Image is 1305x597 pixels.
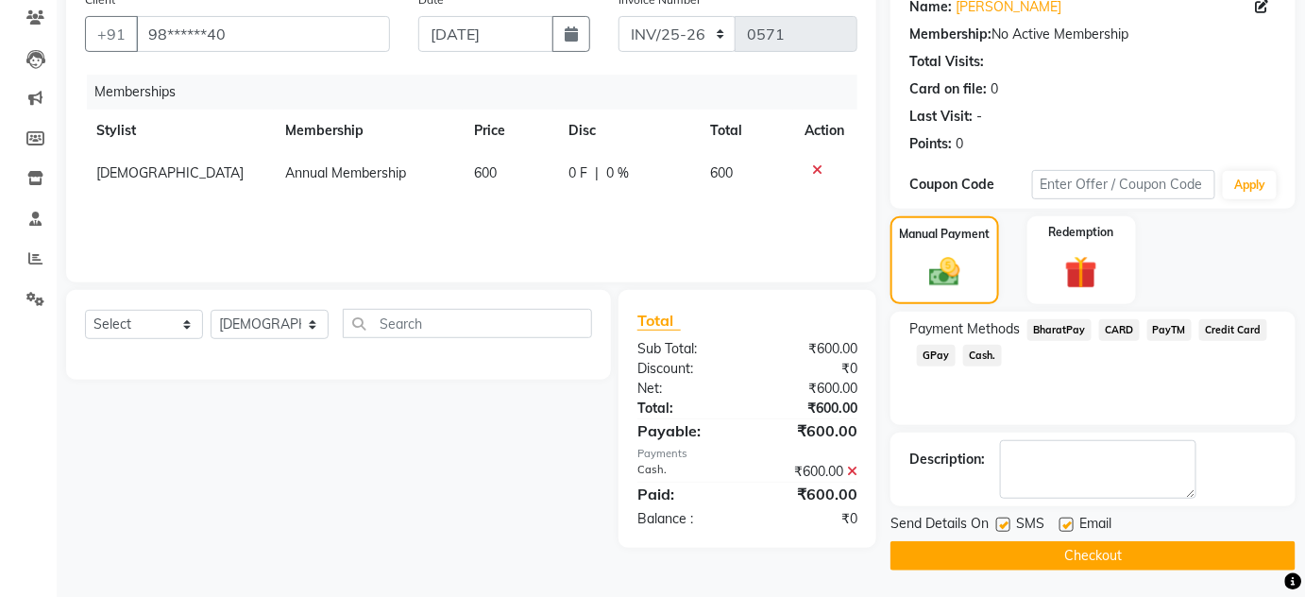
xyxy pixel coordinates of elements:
[1099,319,1140,341] span: CARD
[909,52,984,72] div: Total Visits:
[909,450,985,469] div: Description:
[623,399,748,418] div: Total:
[890,514,989,537] span: Send Details On
[909,134,952,154] div: Points:
[991,79,998,99] div: 0
[747,483,872,505] div: ₹600.00
[637,446,857,462] div: Payments
[899,226,990,243] label: Manual Payment
[793,110,857,152] th: Action
[623,359,748,379] div: Discount:
[595,163,599,183] span: |
[909,79,987,99] div: Card on file:
[606,163,629,183] span: 0 %
[890,541,1296,571] button: Checkout
[568,163,587,183] span: 0 F
[343,309,592,338] input: Search
[963,345,1002,367] span: Cash.
[463,110,557,152] th: Price
[747,419,872,442] div: ₹600.00
[623,483,748,505] div: Paid:
[747,509,872,529] div: ₹0
[710,164,733,181] span: 600
[87,75,872,110] div: Memberships
[1027,319,1092,341] span: BharatPay
[1199,319,1267,341] span: Credit Card
[747,379,872,399] div: ₹600.00
[557,110,699,152] th: Disc
[909,319,1020,339] span: Payment Methods
[956,134,963,154] div: 0
[1079,514,1111,537] span: Email
[699,110,793,152] th: Total
[274,110,463,152] th: Membership
[136,16,390,52] input: Search by Name/Mobile/Email/Code
[747,359,872,379] div: ₹0
[1055,252,1108,293] img: _gift.svg
[909,25,991,44] div: Membership:
[285,164,406,181] span: Annual Membership
[623,339,748,359] div: Sub Total:
[1032,170,1216,199] input: Enter Offer / Coupon Code
[976,107,982,127] div: -
[917,345,956,367] span: GPay
[747,339,872,359] div: ₹600.00
[623,379,748,399] div: Net:
[1016,514,1044,537] span: SMS
[85,110,274,152] th: Stylist
[96,164,244,181] span: [DEMOGRAPHIC_DATA]
[1049,224,1114,241] label: Redemption
[909,25,1277,44] div: No Active Membership
[637,311,681,331] span: Total
[623,509,748,529] div: Balance :
[920,254,970,290] img: _cash.svg
[474,164,497,181] span: 600
[623,419,748,442] div: Payable:
[747,399,872,418] div: ₹600.00
[623,462,748,482] div: Cash.
[909,107,973,127] div: Last Visit:
[1223,171,1277,199] button: Apply
[85,16,138,52] button: +91
[909,175,1032,195] div: Coupon Code
[1147,319,1193,341] span: PayTM
[747,462,872,482] div: ₹600.00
